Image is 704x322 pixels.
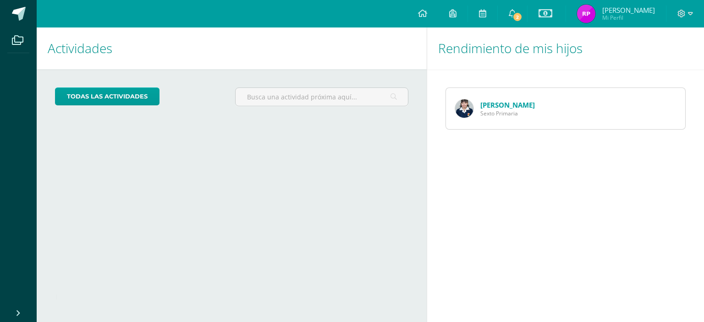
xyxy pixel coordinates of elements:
span: [PERSON_NAME] [602,5,655,15]
h1: Actividades [48,27,416,69]
img: fcabbff20c05842f86adf77919e12c9a.png [455,99,473,118]
span: 2 [512,12,522,22]
span: Sexto Primaria [480,109,535,117]
h1: Rendimiento de mis hijos [438,27,693,69]
img: 86b5fdf82b516cd82e2b97a1ad8108b3.png [577,5,595,23]
span: Mi Perfil [602,14,655,22]
a: todas las Actividades [55,87,159,105]
a: [PERSON_NAME] [480,100,535,109]
input: Busca una actividad próxima aquí... [236,88,407,106]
